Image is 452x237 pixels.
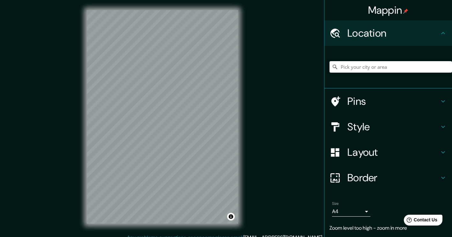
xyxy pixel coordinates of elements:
[324,114,452,140] div: Style
[347,95,439,108] h4: Pins
[347,27,439,39] h4: Location
[330,224,447,232] p: Zoom level too high - zoom in more
[227,213,235,220] button: Toggle attribution
[347,120,439,133] h4: Style
[347,171,439,184] h4: Border
[330,61,452,73] input: Pick your city or area
[368,4,409,17] h4: Mappin
[395,212,445,230] iframe: Help widget launcher
[324,20,452,46] div: Location
[324,140,452,165] div: Layout
[332,201,339,206] label: Size
[332,206,370,217] div: A4
[324,165,452,190] div: Border
[347,146,439,159] h4: Layout
[403,9,408,14] img: pin-icon.png
[324,89,452,114] div: Pins
[87,10,238,224] canvas: Map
